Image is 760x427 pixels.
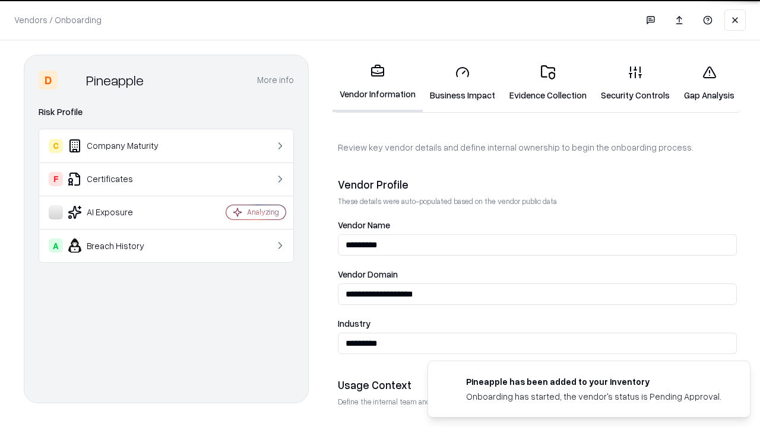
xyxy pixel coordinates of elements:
[442,375,457,390] img: pineappleenergy.com
[338,270,737,279] label: Vendor Domain
[677,56,742,111] a: Gap Analysis
[338,196,737,206] p: These details were auto-populated based on the vendor public data
[49,172,63,186] div: F
[338,177,737,192] div: Vendor Profile
[502,56,594,111] a: Evidence Collection
[338,319,737,328] label: Industry
[257,69,294,91] button: More info
[49,139,191,153] div: Company Maturity
[338,378,737,392] div: Usage Context
[338,397,737,407] p: Define the internal team and reason for using this vendor. This helps assess business relevance a...
[423,56,502,111] a: Business Impact
[594,56,677,111] a: Security Controls
[49,172,191,186] div: Certificates
[49,238,63,253] div: A
[338,221,737,230] label: Vendor Name
[338,141,737,154] p: Review key vendor details and define internal ownership to begin the onboarding process.
[466,390,721,403] div: Onboarding has started, the vendor's status is Pending Approval.
[39,105,294,119] div: Risk Profile
[332,55,423,112] a: Vendor Information
[86,71,144,90] div: Pineapple
[466,375,721,388] div: Pineapple has been added to your inventory
[14,14,102,26] p: Vendors / Onboarding
[247,207,279,217] div: Analyzing
[62,71,81,90] img: Pineapple
[49,205,191,219] div: AI Exposure
[39,71,58,90] div: D
[49,238,191,253] div: Breach History
[49,139,63,153] div: C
